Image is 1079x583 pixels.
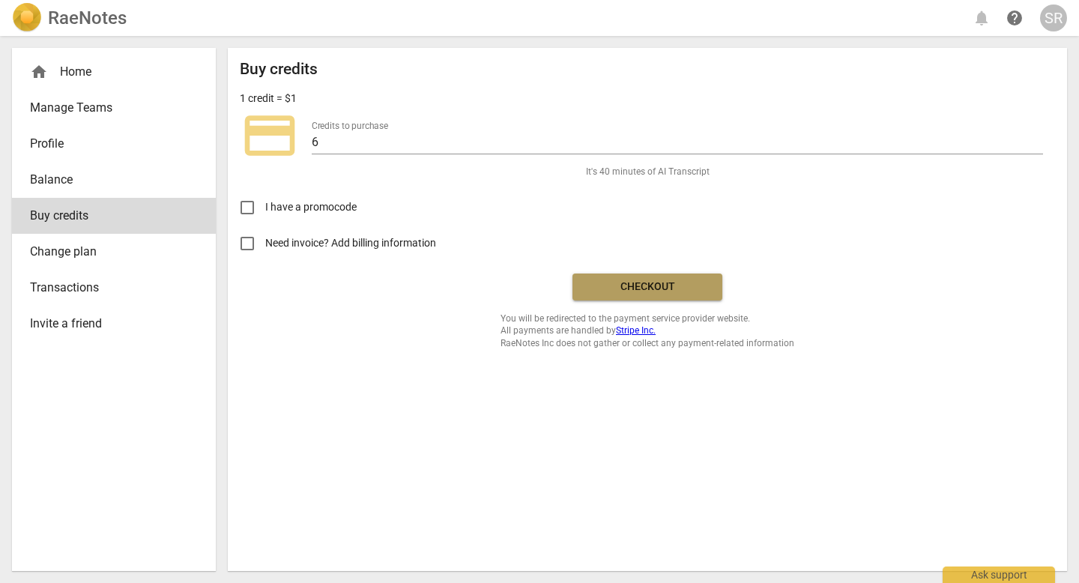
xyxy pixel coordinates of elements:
div: Home [30,63,186,81]
a: Invite a friend [12,306,216,342]
a: Buy credits [12,198,216,234]
span: Invite a friend [30,315,186,333]
a: Help [1001,4,1028,31]
span: home [30,63,48,81]
span: Transactions [30,279,186,297]
span: help [1006,9,1024,27]
span: Need invoice? Add billing information [265,235,438,251]
span: It's 40 minutes of AI Transcript [586,166,710,178]
h2: RaeNotes [48,7,127,28]
span: Change plan [30,243,186,261]
span: Manage Teams [30,99,186,117]
a: Manage Teams [12,90,216,126]
h2: Buy credits [240,60,318,79]
span: Checkout [584,280,710,294]
a: Profile [12,126,216,162]
button: SR [1040,4,1067,31]
button: Checkout [572,274,722,300]
span: Profile [30,135,186,153]
label: Credits to purchase [312,121,388,130]
span: Balance [30,171,186,189]
span: I have a promocode [265,199,357,215]
a: Stripe Inc. [616,325,656,336]
a: Balance [12,162,216,198]
a: Transactions [12,270,216,306]
a: LogoRaeNotes [12,3,127,33]
a: Change plan [12,234,216,270]
span: You will be redirected to the payment service provider website. All payments are handled by RaeNo... [501,312,794,350]
div: Home [12,54,216,90]
div: Ask support [943,567,1055,583]
img: Logo [12,3,42,33]
span: Buy credits [30,207,186,225]
span: credit_card [240,106,300,166]
p: 1 credit = $1 [240,91,297,106]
